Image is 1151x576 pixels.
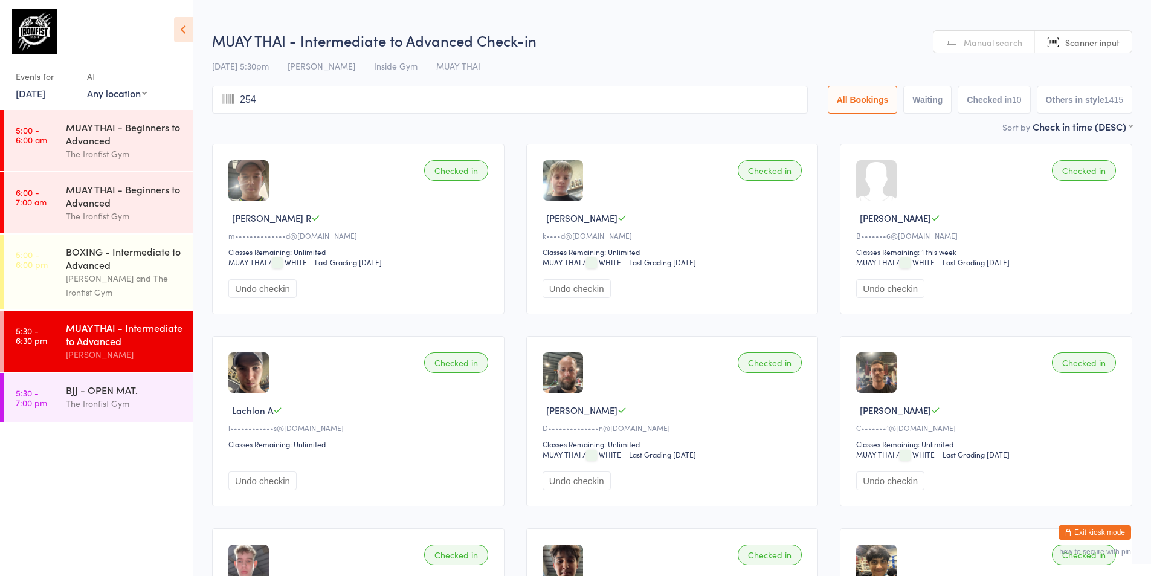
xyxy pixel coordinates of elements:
a: 5:00 -6:00 pmBOXING - Intermediate to Advanced[PERSON_NAME] and The Ironfist Gym [4,235,193,309]
a: 5:30 -6:30 pmMUAY THAI - Intermediate to Advanced[PERSON_NAME] [4,311,193,372]
img: image1733116416.png [543,352,583,393]
div: k••••d@[DOMAIN_NAME] [543,230,806,241]
div: C•••••••1@[DOMAIN_NAME] [856,422,1120,433]
div: Classes Remaining: Unlimited [228,247,492,257]
div: Checked in [1052,545,1116,565]
div: [PERSON_NAME] and The Ironfist Gym [66,271,182,299]
div: Classes Remaining: Unlimited [228,439,492,449]
time: 5:30 - 7:00 pm [16,388,47,407]
div: The Ironfist Gym [66,209,182,223]
button: Exit kiosk mode [1059,525,1131,540]
button: Undo checkin [856,471,924,490]
div: l••••••••••••s@[DOMAIN_NAME] [228,422,492,433]
button: Undo checkin [228,279,297,298]
div: MUAY THAI - Beginners to Advanced [66,120,182,147]
div: [PERSON_NAME] [66,348,182,361]
div: MUAY THAI [543,449,581,459]
div: m••••••••••••••d@[DOMAIN_NAME] [228,230,492,241]
h2: MUAY THAI - Intermediate to Advanced Check-in [212,30,1132,50]
div: MUAY THAI [543,257,581,267]
div: MUAY THAI [228,257,266,267]
time: 6:00 - 7:00 am [16,187,47,207]
div: D••••••••••••••n@[DOMAIN_NAME] [543,422,806,433]
button: Undo checkin [543,279,611,298]
div: MUAY THAI [856,257,894,267]
img: The Ironfist Gym [12,9,57,54]
button: Undo checkin [228,471,297,490]
div: MUAY THAI [856,449,894,459]
a: 5:30 -7:00 pmBJJ - OPEN MAT.The Ironfist Gym [4,373,193,422]
time: 5:00 - 6:00 pm [16,250,48,269]
span: [PERSON_NAME] [860,404,931,416]
span: [DATE] 5:30pm [212,60,269,72]
button: Undo checkin [856,279,924,298]
div: Check in time (DESC) [1033,120,1132,133]
div: Classes Remaining: 1 this week [856,247,1120,257]
span: [PERSON_NAME] [288,60,355,72]
div: Any location [87,86,147,100]
span: / WHITE – Last Grading [DATE] [896,257,1010,267]
div: MUAY THAI - Beginners to Advanced [66,183,182,209]
div: Checked in [738,352,802,373]
span: / WHITE – Last Grading [DATE] [268,257,382,267]
div: Checked in [1052,160,1116,181]
span: / WHITE – Last Grading [DATE] [582,449,696,459]
img: image1734338977.png [543,160,583,201]
a: 5:00 -6:00 amMUAY THAI - Beginners to AdvancedThe Ironfist Gym [4,110,193,171]
a: 6:00 -7:00 amMUAY THAI - Beginners to AdvancedThe Ironfist Gym [4,172,193,233]
div: The Ironfist Gym [66,396,182,410]
span: [PERSON_NAME] [546,404,617,416]
div: Classes Remaining: Unlimited [856,439,1120,449]
div: Checked in [424,545,488,565]
img: image1730093105.png [856,352,897,393]
div: The Ironfist Gym [66,147,182,161]
div: Checked in [424,352,488,373]
span: Scanner input [1065,36,1120,48]
span: [PERSON_NAME] [860,212,931,224]
div: Checked in [1052,352,1116,373]
span: / WHITE – Last Grading [DATE] [896,449,1010,459]
div: Checked in [424,160,488,181]
button: Others in style1415 [1037,86,1132,114]
button: Checked in10 [958,86,1030,114]
span: MUAY THAI [436,60,480,72]
img: image1711282472.png [228,160,269,201]
div: 10 [1012,95,1022,105]
span: [PERSON_NAME] [546,212,617,224]
div: Events for [16,66,75,86]
span: Lachlan A [232,404,273,416]
span: [PERSON_NAME] R [232,212,311,224]
div: BJJ - OPEN MAT. [66,383,182,396]
div: Classes Remaining: Unlimited [543,439,806,449]
span: Inside Gym [374,60,418,72]
button: Waiting [903,86,952,114]
time: 5:00 - 6:00 am [16,125,47,144]
div: Classes Remaining: Unlimited [543,247,806,257]
input: Search [212,86,808,114]
div: B•••••••6@[DOMAIN_NAME] [856,230,1120,241]
div: Checked in [738,160,802,181]
div: BOXING - Intermediate to Advanced [66,245,182,271]
button: All Bookings [828,86,898,114]
div: At [87,66,147,86]
div: Checked in [738,545,802,565]
div: 1415 [1104,95,1123,105]
img: image1692596323.png [228,352,269,393]
label: Sort by [1002,121,1030,133]
div: MUAY THAI - Intermediate to Advanced [66,321,182,348]
time: 5:30 - 6:30 pm [16,326,47,345]
button: how to secure with pin [1059,548,1131,556]
span: Manual search [964,36,1022,48]
button: Undo checkin [543,471,611,490]
a: [DATE] [16,86,45,100]
span: / WHITE – Last Grading [DATE] [582,257,696,267]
